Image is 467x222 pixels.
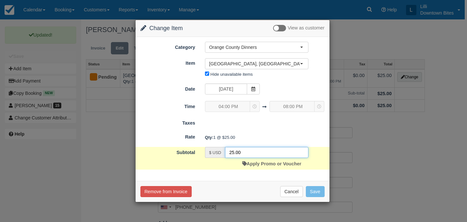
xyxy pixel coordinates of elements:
button: Orange County Dinners [205,42,308,53]
label: Date [136,83,200,93]
button: [GEOGRAPHIC_DATA], [GEOGRAPHIC_DATA] - Dinner [205,58,308,69]
label: Time [136,101,200,110]
button: Save [306,186,325,197]
a: Apply Promo or Voucher [242,161,301,166]
div: 1 @ $25.00 [200,132,329,143]
label: Category [136,42,200,51]
button: Cancel [280,186,303,197]
label: Taxes [136,117,200,127]
label: Hide unavailable items [210,72,253,77]
strong: Qty [205,135,213,140]
label: Subtotal [136,147,200,156]
span: View as customer [288,26,324,31]
span: Change Item [150,25,183,31]
label: Rate [136,131,200,140]
label: Item [136,58,200,67]
small: $ USD [209,150,221,155]
button: Remove from Invoice [140,186,192,197]
span: [GEOGRAPHIC_DATA], [GEOGRAPHIC_DATA] - Dinner [209,61,300,67]
span: Orange County Dinners [209,44,300,50]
